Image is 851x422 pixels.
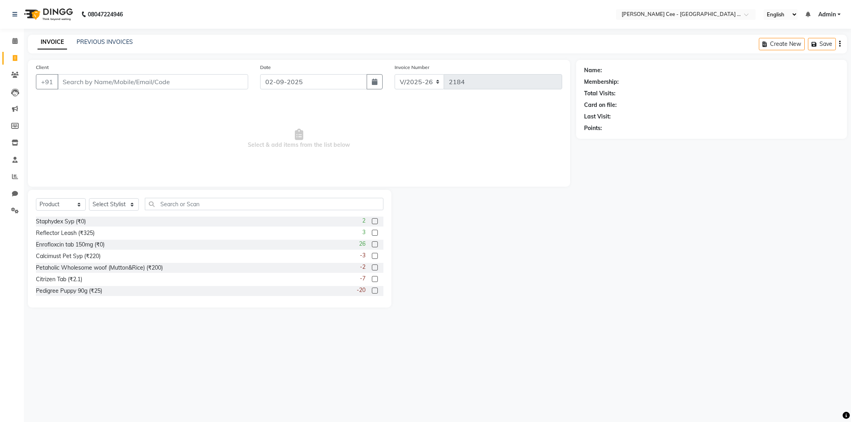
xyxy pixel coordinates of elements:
[36,287,102,295] div: Pedigree Puppy 90g (₹25)
[584,78,619,86] div: Membership:
[36,229,95,237] div: Reflector Leash (₹325)
[584,66,602,75] div: Name:
[36,74,58,89] button: +91
[36,264,163,272] div: Petaholic Wholesome woof (Mutton&Rice) (₹200)
[36,252,101,260] div: Calcimust Pet Syp (₹220)
[360,263,365,271] span: -2
[57,74,248,89] input: Search by Name/Mobile/Email/Code
[38,35,67,49] a: INVOICE
[36,275,82,284] div: Citrizen Tab (₹2.1)
[818,10,836,19] span: Admin
[36,241,105,249] div: Enrofloxcin tab 150mg (₹0)
[362,217,365,225] span: 2
[145,198,383,210] input: Search or Scan
[395,64,429,71] label: Invoice Number
[362,228,365,237] span: 3
[584,112,611,121] div: Last Visit:
[584,124,602,132] div: Points:
[584,89,616,98] div: Total Visits:
[77,38,133,45] a: PREVIOUS INVOICES
[360,274,365,283] span: -7
[36,217,86,226] div: Staphydex Syp (₹0)
[359,240,365,248] span: 26
[759,38,805,50] button: Create New
[584,101,617,109] div: Card on file:
[36,64,49,71] label: Client
[36,99,562,179] span: Select & add items from the list below
[20,3,75,26] img: logo
[360,251,365,260] span: -3
[357,286,365,294] span: -20
[808,38,836,50] button: Save
[88,3,123,26] b: 08047224946
[260,64,271,71] label: Date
